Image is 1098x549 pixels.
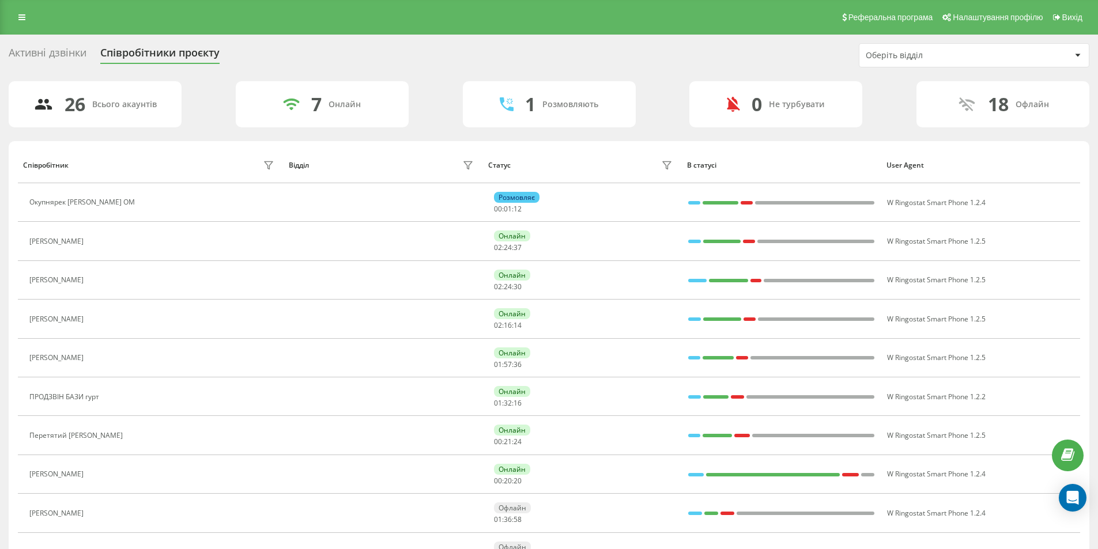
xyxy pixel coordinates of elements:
[752,93,762,115] div: 0
[494,283,522,291] div: : :
[514,320,522,330] span: 14
[494,308,530,319] div: Онлайн
[494,321,522,330] div: : :
[1059,484,1086,512] div: Open Intercom Messenger
[687,161,876,169] div: В статусі
[329,100,361,109] div: Онлайн
[504,398,512,408] span: 32
[29,509,86,517] div: [PERSON_NAME]
[514,359,522,369] span: 36
[504,282,512,291] span: 24
[494,359,502,369] span: 01
[887,469,986,479] span: W Ringostat Smart Phone 1.2.4
[514,514,522,524] span: 58
[514,437,522,446] span: 24
[29,315,86,323] div: [PERSON_NAME]
[29,431,126,440] div: Перетятий [PERSON_NAME]
[504,476,512,486] span: 20
[769,100,825,109] div: Не турбувати
[494,244,522,252] div: : :
[988,93,1009,115] div: 18
[494,502,531,513] div: Офлайн
[494,192,539,203] div: Розмовляє
[494,516,522,524] div: : :
[494,425,530,436] div: Онлайн
[504,359,512,369] span: 57
[65,93,85,115] div: 26
[514,282,522,291] span: 30
[494,386,530,397] div: Онлайн
[504,437,512,446] span: 21
[29,393,102,401] div: ПРОДЗВІН БАЗИ гурт
[488,161,511,169] div: Статус
[887,314,986,324] span: W Ringostat Smart Phone 1.2.5
[92,100,157,109] div: Всього акаунтів
[494,230,530,241] div: Онлайн
[542,100,598,109] div: Розмовляють
[494,477,522,485] div: : :
[514,476,522,486] span: 20
[494,270,530,281] div: Онлайн
[1016,100,1049,109] div: Офлайн
[887,430,986,440] span: W Ringostat Smart Phone 1.2.5
[23,161,69,169] div: Співробітник
[494,347,530,358] div: Онлайн
[887,353,986,362] span: W Ringostat Smart Phone 1.2.5
[887,236,986,246] span: W Ringostat Smart Phone 1.2.5
[494,398,502,408] span: 01
[494,205,522,213] div: : :
[525,93,535,115] div: 1
[504,514,512,524] span: 36
[494,399,522,407] div: : :
[9,47,86,65] div: Активні дзвінки
[504,204,512,214] span: 01
[848,13,933,22] span: Реферальна програма
[311,93,322,115] div: 7
[504,320,512,330] span: 16
[29,470,86,478] div: [PERSON_NAME]
[887,392,986,402] span: W Ringostat Smart Phone 1.2.2
[494,243,502,252] span: 02
[887,508,986,518] span: W Ringostat Smart Phone 1.2.4
[953,13,1043,22] span: Налаштування профілю
[29,198,138,206] div: Окупнярек [PERSON_NAME] ОМ
[289,161,309,169] div: Відділ
[514,243,522,252] span: 37
[887,275,986,285] span: W Ringostat Smart Phone 1.2.5
[494,464,530,475] div: Онлайн
[1062,13,1082,22] span: Вихід
[494,438,522,446] div: : :
[100,47,220,65] div: Співробітники проєкту
[494,282,502,291] span: 02
[504,243,512,252] span: 24
[887,198,986,207] span: W Ringostat Smart Phone 1.2.4
[494,320,502,330] span: 02
[29,354,86,362] div: [PERSON_NAME]
[29,276,86,284] div: [PERSON_NAME]
[494,361,522,369] div: : :
[29,237,86,245] div: [PERSON_NAME]
[494,476,502,486] span: 00
[494,204,502,214] span: 00
[886,161,1075,169] div: User Agent
[866,51,1003,60] div: Оберіть відділ
[514,398,522,408] span: 16
[494,437,502,446] span: 00
[514,204,522,214] span: 12
[494,514,502,524] span: 01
